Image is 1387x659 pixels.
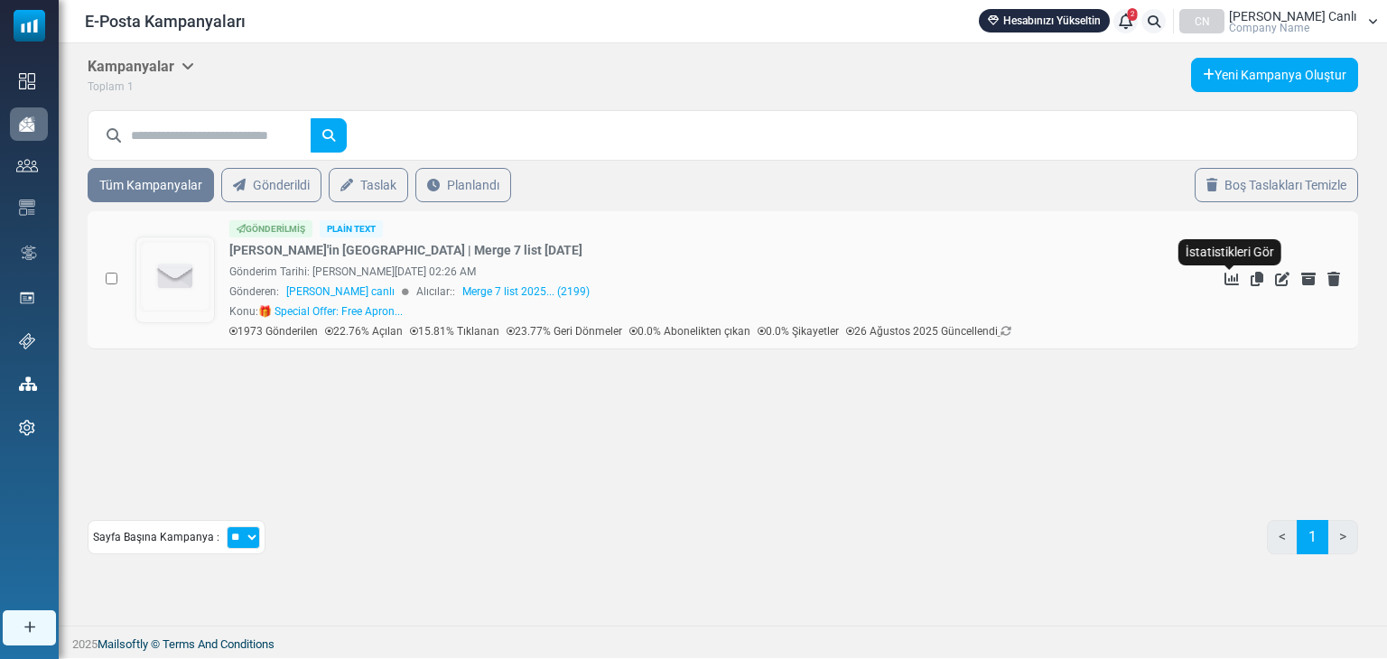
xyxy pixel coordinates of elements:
img: mailsoftly_icon_blue_white.svg [14,10,45,42]
p: 0.0% Abonelikten çıkan [629,323,750,339]
img: workflow.svg [19,243,39,264]
img: landing_pages.svg [19,290,35,306]
img: support-icon.svg [19,333,35,349]
a: Yeni Kampanya Oluştur [1191,58,1358,92]
p: 0.0% Şikayetler [758,323,839,339]
img: email-templates-icon.svg [19,200,35,216]
img: contacts-icon.svg [16,159,38,172]
span: E-Posta Kampanyaları [85,9,246,33]
h5: Kampanyalar [88,58,194,75]
span: 1 [127,80,134,93]
p: 23.77% Geri Dönmeler [507,323,622,339]
a: Taslak [329,168,408,202]
a: Merge 7 list 2025... (2199) [462,283,590,300]
a: Hesabınızı Yükseltin [979,9,1110,32]
div: CN [1179,9,1224,33]
span: 2 [1128,8,1138,21]
img: empty-draft-icon2.svg [137,238,214,315]
a: Gönderildi [221,168,321,202]
span: 🎁 Special Offer: Free Apron... [258,305,403,318]
a: Terms And Conditions [163,637,275,651]
img: dashboard-icon.svg [19,73,35,89]
a: Sil [1327,272,1340,286]
a: Planlandı [415,168,511,202]
img: campaigns-icon-active.png [19,116,35,132]
span: [PERSON_NAME] canlı [286,283,395,300]
div: Gönderim Tarihi: [PERSON_NAME][DATE] 02:26 AM [229,264,1181,280]
div: Gönderilmiş [229,220,312,237]
p: 26 Ağustos 2025 Güncellendi [846,323,1011,339]
span: Sayfa Başına Kampanya : [93,529,219,545]
span: Toplam [88,80,125,93]
p: 15.81% Tıklanan [410,323,499,339]
div: Konu: [229,303,403,320]
a: CN [PERSON_NAME] Canlı Company Name [1179,9,1378,33]
p: 1973 Gönderilen [229,323,318,339]
nav: Page [1267,520,1358,569]
a: Mailsoftly © [98,637,160,651]
img: settings-icon.svg [19,420,35,436]
a: Kopyala [1251,272,1263,286]
a: 2 [1113,9,1138,33]
a: 1 [1297,520,1328,554]
div: Gönderen: Alıcılar:: [229,283,1181,300]
span: [PERSON_NAME] Canlı [1229,10,1356,23]
a: [PERSON_NAME]'in [GEOGRAPHIC_DATA] | Merge 7 list [DATE] [229,241,582,260]
span: Company Name [1229,23,1309,33]
a: Düzenle [1275,272,1289,286]
footer: 2025 [59,626,1387,658]
a: İstatistikleri Gör [1224,272,1239,286]
span: translation missing: tr.layouts.footer.terms_and_conditions [163,637,275,651]
p: 22.76% Açılan [325,323,403,339]
a: Tüm Kampanyalar [88,168,214,202]
a: Arşivle [1301,272,1316,286]
div: Plain Text [320,220,383,237]
div: İstatistikleri Gör [1178,239,1281,265]
a: Boş Taslakları Temizle [1195,168,1358,202]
